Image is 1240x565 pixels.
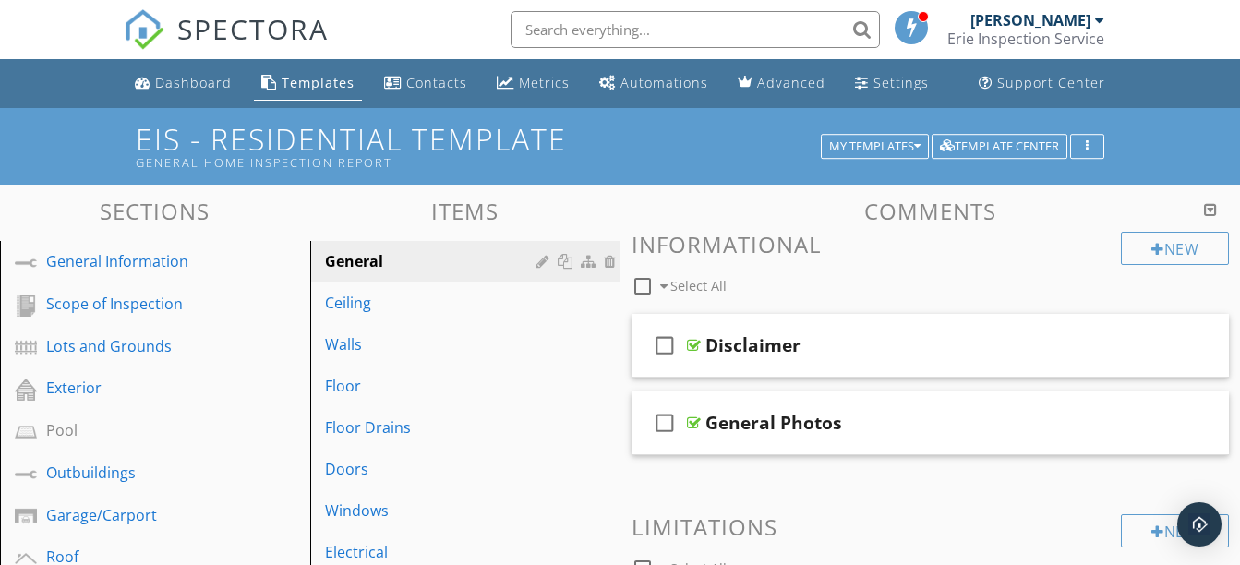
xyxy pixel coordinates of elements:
[46,335,223,357] div: Lots and Grounds
[932,137,1067,153] a: Template Center
[325,250,542,272] div: General
[1177,502,1222,547] div: Open Intercom Messenger
[829,140,921,153] div: My Templates
[46,419,223,441] div: Pool
[46,293,223,315] div: Scope of Inspection
[406,74,467,91] div: Contacts
[632,514,1230,539] h3: Limitations
[632,232,1230,257] h3: Informational
[511,11,880,48] input: Search everything...
[325,541,542,563] div: Electrical
[489,66,577,101] a: Metrics
[592,66,716,101] a: Automations (Basic)
[650,401,680,445] i: check_box_outline_blank
[325,333,542,355] div: Walls
[821,134,929,160] button: My Templates
[1121,514,1229,547] div: New
[282,74,355,91] div: Templates
[848,66,936,101] a: Settings
[620,74,708,91] div: Automations
[940,140,1059,153] div: Template Center
[325,458,542,480] div: Doors
[705,412,842,434] div: General Photos
[970,11,1090,30] div: [PERSON_NAME]
[632,198,1230,223] h3: Comments
[127,66,239,101] a: Dashboard
[310,198,620,223] h3: Items
[947,30,1104,48] div: Erie Inspection Service
[46,462,223,484] div: Outbuildings
[670,277,727,295] span: Select All
[124,9,164,50] img: The Best Home Inspection Software - Spectora
[136,123,1104,170] h1: EIS - Residential Template
[254,66,362,101] a: Templates
[124,25,329,64] a: SPECTORA
[730,66,833,101] a: Advanced
[155,74,232,91] div: Dashboard
[971,66,1113,101] a: Support Center
[46,504,223,526] div: Garage/Carport
[757,74,825,91] div: Advanced
[177,9,329,48] span: SPECTORA
[1121,232,1229,265] div: New
[325,499,542,522] div: Windows
[325,292,542,314] div: Ceiling
[705,334,801,356] div: Disclaimer
[325,375,542,397] div: Floor
[136,155,827,170] div: General Home Inspection Report
[46,377,223,399] div: Exterior
[932,134,1067,160] button: Template Center
[325,416,542,439] div: Floor Drains
[997,74,1105,91] div: Support Center
[873,74,929,91] div: Settings
[650,323,680,367] i: check_box_outline_blank
[46,250,223,272] div: General Information
[377,66,475,101] a: Contacts
[519,74,570,91] div: Metrics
